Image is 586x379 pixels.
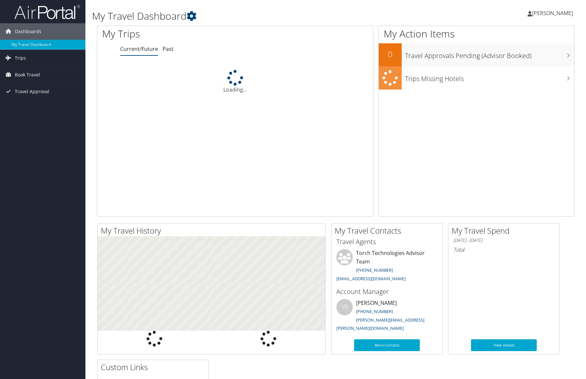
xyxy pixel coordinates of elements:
[379,66,574,90] a: Trips Missing Hotels
[379,43,574,66] a: 0Travel Approvals Pending (Advisor Booked)
[471,339,537,351] a: View Details
[356,267,393,273] a: [PHONE_NUMBER]
[15,23,41,40] span: Dashboards
[97,70,373,94] div: Loading...
[333,299,441,334] li: [PERSON_NAME]
[379,27,574,41] h1: My Action Items
[102,27,253,41] h1: My Trips
[92,9,417,23] h1: My Travel Dashboard
[532,10,573,17] span: [PERSON_NAME]
[163,45,173,53] a: Past
[333,249,441,284] li: Torch Technologies Advisor Team
[405,48,574,60] h3: Travel Approvals Pending (Advisor Booked)
[453,246,554,253] h6: Total
[452,225,559,236] h2: My Travel Spend
[336,317,424,331] a: [PERSON_NAME][EMAIL_ADDRESS][PERSON_NAME][DOMAIN_NAME]
[336,287,438,296] h3: Account Manager
[336,237,438,246] h3: Travel Agents
[120,45,158,53] a: Current/Future
[14,4,80,20] img: airportal-logo.png
[356,308,393,314] a: [PHONE_NUMBER]
[15,67,40,83] span: Book Travel
[101,225,325,236] h2: My Travel History
[354,339,420,351] a: More Contacts
[336,299,353,315] div: VB
[101,362,209,373] h2: Custom Links
[15,83,49,100] span: Travel Approval
[336,276,406,282] a: [EMAIL_ADDRESS][DOMAIN_NAME]
[528,3,579,23] a: [PERSON_NAME]
[335,225,442,236] h2: My Travel Contacts
[15,50,26,66] span: Trips
[405,71,574,83] h3: Trips Missing Hotels
[453,237,554,243] h6: [DATE] - [DATE]
[379,49,402,60] h2: 0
